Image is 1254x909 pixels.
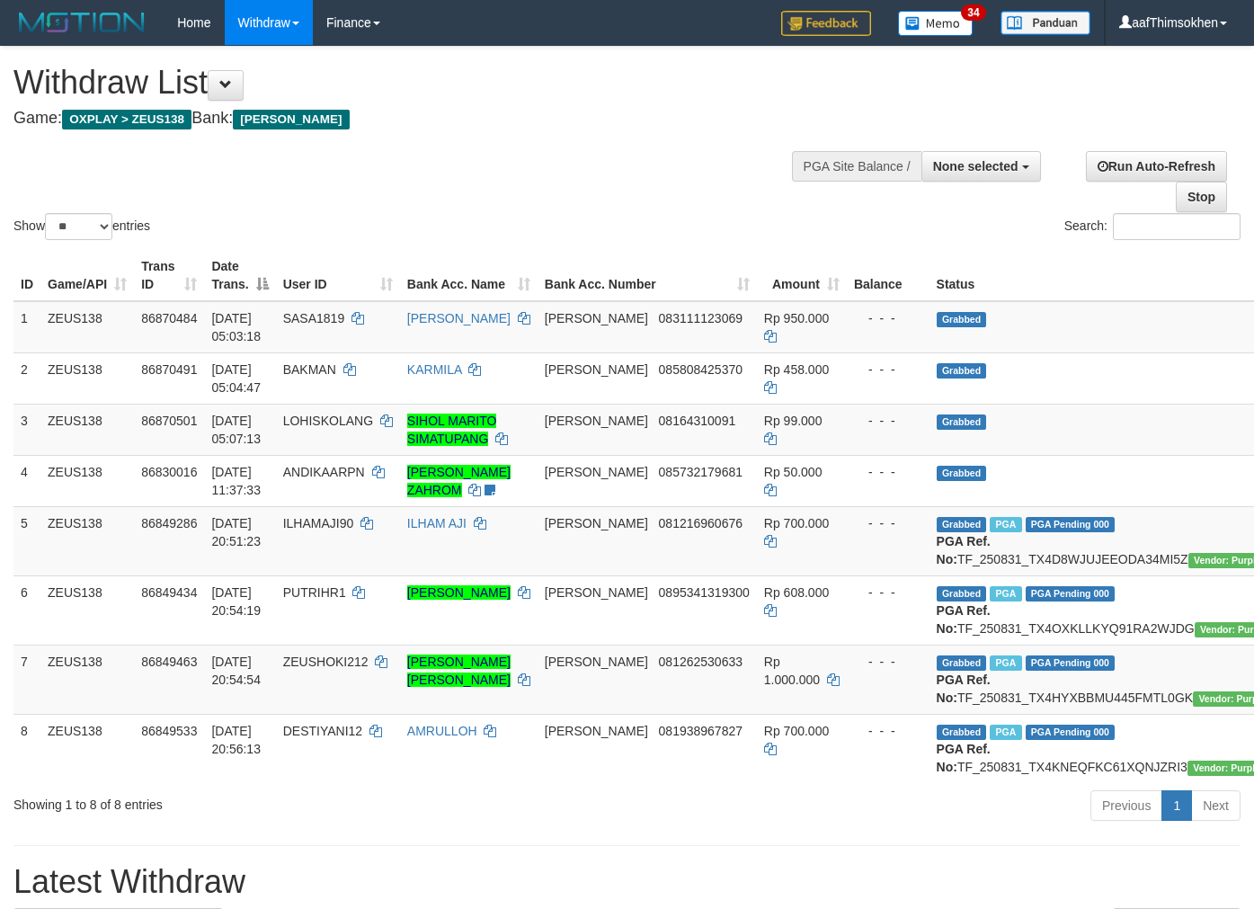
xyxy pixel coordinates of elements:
[1026,655,1116,671] span: PGA Pending
[40,352,134,404] td: ZEUS138
[141,362,197,377] span: 86870491
[659,311,743,325] span: Copy 083111123069 to clipboard
[211,362,261,395] span: [DATE] 05:04:47
[13,789,509,814] div: Showing 1 to 8 of 8 entries
[854,412,922,430] div: - - -
[545,311,648,325] span: [PERSON_NAME]
[764,655,820,687] span: Rp 1.000.000
[13,301,40,353] td: 1
[764,585,829,600] span: Rp 608.000
[937,363,987,379] span: Grabbed
[854,309,922,327] div: - - -
[211,311,261,343] span: [DATE] 05:03:18
[407,414,497,446] a: SIHOL MARITO SIMATUPANG
[1026,586,1116,602] span: PGA Pending
[854,584,922,602] div: - - -
[407,516,467,530] a: ILHAM AJI
[757,250,847,301] th: Amount: activate to sort column ascending
[961,4,985,21] span: 34
[211,585,261,618] span: [DATE] 20:54:19
[854,463,922,481] div: - - -
[407,362,462,377] a: KARMILA
[13,404,40,455] td: 3
[283,516,354,530] span: ILHAMAJI90
[141,655,197,669] span: 86849463
[400,250,538,301] th: Bank Acc. Name: activate to sort column ascending
[1176,182,1227,212] a: Stop
[45,213,112,240] select: Showentries
[1086,151,1227,182] a: Run Auto-Refresh
[990,655,1021,671] span: Marked by aafRornrotha
[659,465,743,479] span: Copy 085732179681 to clipboard
[13,250,40,301] th: ID
[659,585,750,600] span: Copy 0895341319300 to clipboard
[13,455,40,506] td: 4
[283,585,346,600] span: PUTRIHR1
[1026,725,1116,740] span: PGA Pending
[13,645,40,714] td: 7
[40,250,134,301] th: Game/API: activate to sort column ascending
[545,414,648,428] span: [PERSON_NAME]
[13,714,40,783] td: 8
[1191,790,1241,821] a: Next
[847,250,929,301] th: Balance
[854,361,922,379] div: - - -
[937,673,991,705] b: PGA Ref. No:
[990,517,1021,532] span: Marked by aafRornrotha
[13,65,818,101] h1: Withdraw List
[204,250,275,301] th: Date Trans.: activate to sort column descending
[937,312,987,327] span: Grabbed
[276,250,400,301] th: User ID: activate to sort column ascending
[659,724,743,738] span: Copy 081938967827 to clipboard
[854,653,922,671] div: - - -
[62,110,191,129] span: OXPLAY > ZEUS138
[283,414,373,428] span: LOHISKOLANG
[141,465,197,479] span: 86830016
[1090,790,1162,821] a: Previous
[211,655,261,687] span: [DATE] 20:54:54
[545,465,648,479] span: [PERSON_NAME]
[937,742,991,774] b: PGA Ref. No:
[1064,213,1241,240] label: Search:
[764,516,829,530] span: Rp 700.000
[283,465,365,479] span: ANDIKAARPN
[538,250,757,301] th: Bank Acc. Number: activate to sort column ascending
[40,506,134,575] td: ZEUS138
[233,110,349,129] span: [PERSON_NAME]
[937,466,987,481] span: Grabbed
[659,655,743,669] span: Copy 081262530633 to clipboard
[545,655,648,669] span: [PERSON_NAME]
[211,465,261,497] span: [DATE] 11:37:33
[283,311,345,325] span: SASA1819
[937,603,991,636] b: PGA Ref. No:
[545,516,648,530] span: [PERSON_NAME]
[40,645,134,714] td: ZEUS138
[937,725,987,740] span: Grabbed
[40,714,134,783] td: ZEUS138
[781,11,871,36] img: Feedback.jpg
[13,110,818,128] h4: Game: Bank:
[211,414,261,446] span: [DATE] 05:07:13
[141,311,197,325] span: 86870484
[1001,11,1090,35] img: panduan.png
[40,301,134,353] td: ZEUS138
[933,159,1018,174] span: None selected
[764,724,829,738] span: Rp 700.000
[211,724,261,756] span: [DATE] 20:56:13
[1026,517,1116,532] span: PGA Pending
[545,724,648,738] span: [PERSON_NAME]
[13,9,150,36] img: MOTION_logo.png
[937,655,987,671] span: Grabbed
[990,725,1021,740] span: Marked by aafRornrotha
[283,362,336,377] span: BAKMAN
[141,516,197,530] span: 86849286
[141,724,197,738] span: 86849533
[659,516,743,530] span: Copy 081216960676 to clipboard
[545,362,648,377] span: [PERSON_NAME]
[990,586,1021,602] span: Marked by aafRornrotha
[134,250,204,301] th: Trans ID: activate to sort column ascending
[764,311,829,325] span: Rp 950.000
[854,514,922,532] div: - - -
[854,722,922,740] div: - - -
[545,585,648,600] span: [PERSON_NAME]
